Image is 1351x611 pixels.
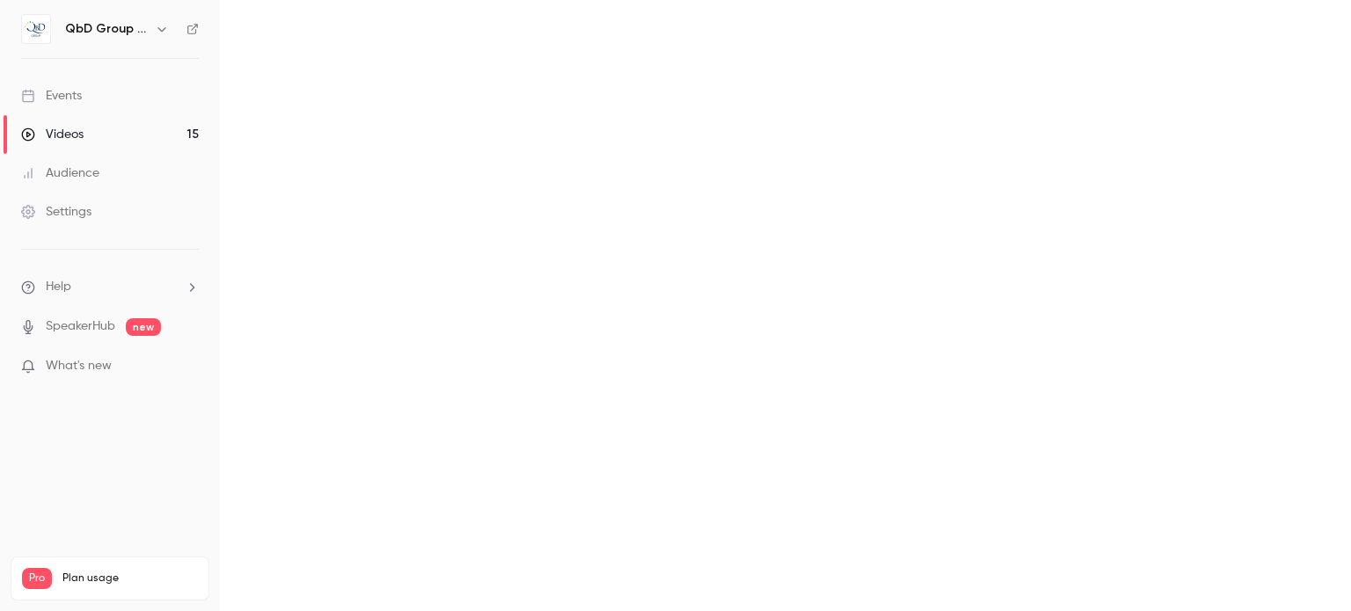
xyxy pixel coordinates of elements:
span: What's new [46,357,112,375]
span: new [126,318,161,336]
span: Pro [22,568,52,589]
a: SpeakerHub [46,317,115,336]
div: Videos [21,126,84,143]
div: Events [21,87,82,105]
div: Audience [21,164,99,182]
span: Plan usage [62,571,198,586]
span: Help [46,278,71,296]
li: help-dropdown-opener [21,278,199,296]
h6: QbD Group ES [65,20,148,38]
img: QbD Group ES [22,15,50,43]
div: Settings [21,203,91,221]
iframe: Noticeable Trigger [178,359,199,375]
